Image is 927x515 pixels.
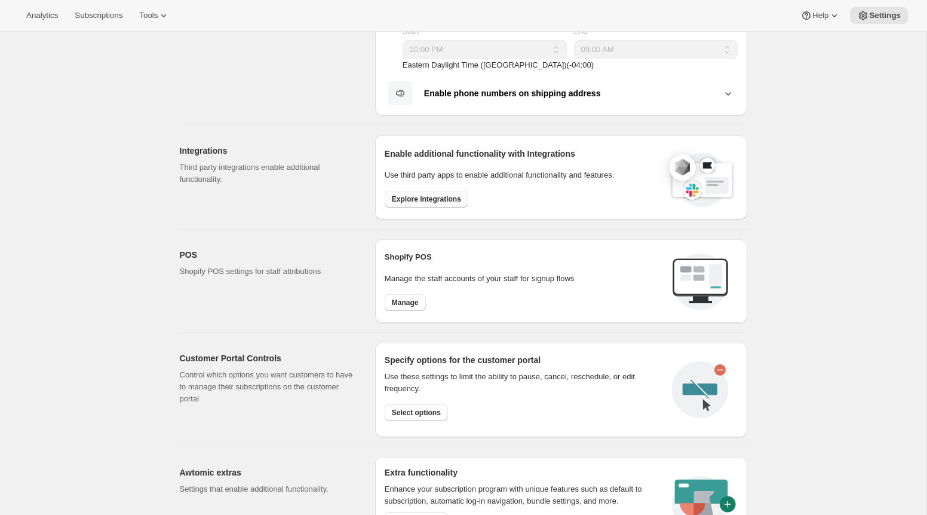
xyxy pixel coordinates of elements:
[424,89,601,98] b: Enable phone numbers on shipping address
[392,408,441,418] span: Select options
[850,7,908,24] button: Settings
[180,467,356,479] h2: Awtomic extras
[385,273,662,285] p: Manage the staff accounts of your staff for signup flows
[180,266,356,278] p: Shopify POS settings for staff attributions
[19,7,65,24] button: Analytics
[385,354,662,366] h2: Specify options for the customer portal
[385,467,458,479] h2: Extra functionality
[180,483,356,495] p: Settings that enable additional functionality.
[385,148,657,160] h2: Enable additional functionality with Integrations
[403,59,738,71] p: Eastern Daylight Time ([GEOGRAPHIC_DATA]) ( -04 : 00 )
[139,11,158,20] span: Tools
[385,251,662,263] h2: Shopify POS
[180,352,356,364] h2: Customer Portal Controls
[67,7,130,24] button: Subscriptions
[385,483,658,507] p: Enhance your subscription program with unique features such as default to subscription, automatic...
[385,81,738,106] button: Enable phone numbers on shipping address
[180,161,356,185] p: Third party integrations enable additional functionality.
[392,194,461,204] span: Explore integrations
[180,145,356,157] h2: Integrations
[26,11,58,20] span: Analytics
[180,369,356,405] p: Control which options you want customers to have to manage their subscriptions on the customer po...
[812,11,828,20] span: Help
[392,298,419,307] span: Manage
[385,371,662,395] div: Use these settings to limit the ability to pause, cancel, reschedule, or edit frequency.
[385,191,468,208] button: Explore integrations
[793,7,848,24] button: Help
[132,7,177,24] button: Tools
[385,404,448,421] button: Select options
[385,294,426,311] button: Manage
[180,249,356,261] h2: POS
[385,169,657,181] p: Use third party apps to enable additional functionality and features.
[869,11,901,20] span: Settings
[75,11,122,20] span: Subscriptions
